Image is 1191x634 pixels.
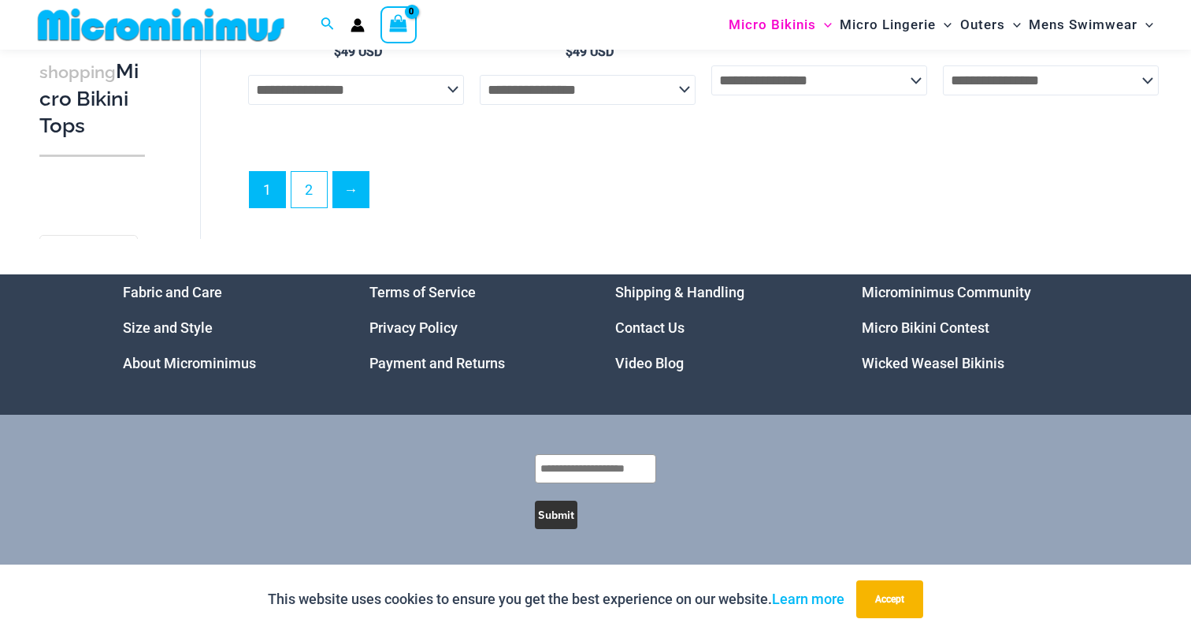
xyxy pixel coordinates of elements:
nav: Site Navigation [722,2,1159,47]
h3: Micro Bikini Tops [39,58,145,139]
a: Terms of Service [369,284,476,300]
span: Page 1 [250,172,285,207]
bdi: 49 USD [566,44,614,59]
p: This website uses cookies to ensure you get the best experience on our website. [268,587,844,611]
a: Tri-Tops [49,238,94,255]
a: Microminimus Community [862,284,1031,300]
nav: Menu [369,274,577,381]
nav: Menu [615,274,822,381]
span: Menu Toggle [1005,5,1021,45]
a: Page 2 [291,172,327,207]
span: $ [566,44,573,59]
button: Accept [856,580,923,618]
nav: Menu [862,274,1069,381]
a: Mens SwimwearMenu ToggleMenu Toggle [1025,5,1157,45]
span: Outers [960,5,1005,45]
a: OutersMenu ToggleMenu Toggle [956,5,1025,45]
a: Shipping & Handling [615,284,744,300]
aside: Footer Widget 4 [862,274,1069,381]
a: Learn more [772,591,844,607]
a: Video Blog [615,355,684,371]
a: → [333,172,369,207]
span: Mens Swimwear [1029,5,1137,45]
img: MM SHOP LOGO FLAT [32,7,291,43]
span: Menu Toggle [1137,5,1153,45]
span: Menu Toggle [816,5,832,45]
a: Micro LingerieMenu ToggleMenu Toggle [836,5,955,45]
a: Account icon link [351,18,365,32]
bdi: 49 USD [334,44,382,59]
span: shopping [39,62,116,82]
a: View Shopping Cart, empty [380,6,417,43]
a: Wicked Weasel Bikinis [862,355,1004,371]
button: Submit [535,501,577,529]
a: Payment and Returns [369,355,505,371]
span: $ [334,44,341,59]
nav: Menu [123,274,330,381]
aside: Footer Widget 3 [615,274,822,381]
span: ( ) [101,238,124,255]
a: Contact Us [615,319,685,336]
a: Micro BikinisMenu ToggleMenu Toggle [725,5,836,45]
aside: Footer Widget 2 [369,274,577,381]
span: Micro Lingerie [840,5,936,45]
a: Search icon link [321,15,335,35]
span: Menu Toggle [936,5,952,45]
span: Micro Bikinis [729,5,816,45]
a: Privacy Policy [369,319,458,336]
a: Fabric and Care [123,284,222,300]
span: 33 [106,238,120,253]
a: About Microminimus [123,355,256,371]
a: Size and Style [123,319,213,336]
a: Micro Bikini Contest [862,319,989,336]
aside: Footer Widget 1 [123,274,330,381]
nav: Product Pagination [248,171,1159,217]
